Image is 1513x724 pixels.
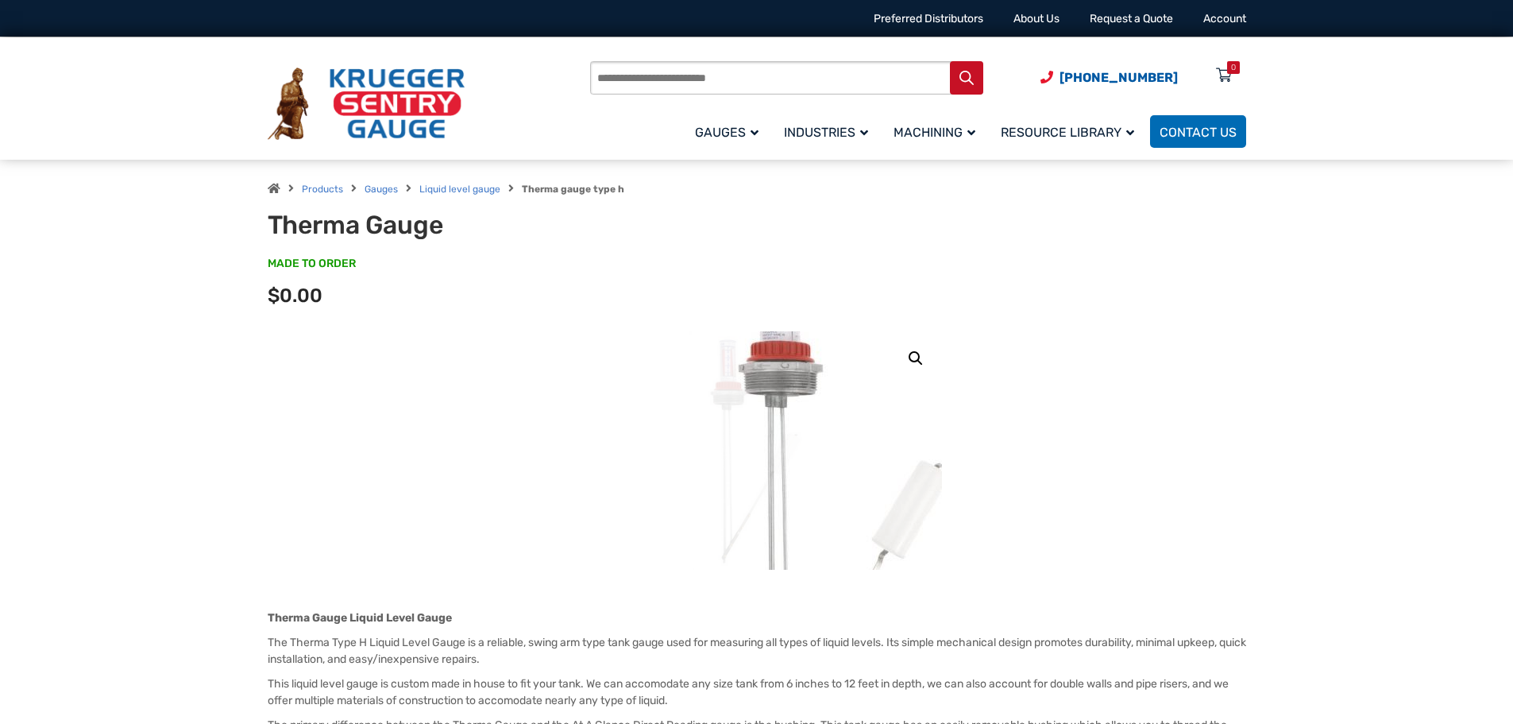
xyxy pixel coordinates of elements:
[991,113,1150,150] a: Resource Library
[774,113,884,150] a: Industries
[522,184,624,195] strong: Therma gauge type h
[1150,115,1246,148] a: Contact Us
[874,12,983,25] a: Preferred Distributors
[1231,61,1236,74] div: 0
[268,210,659,240] h1: Therma Gauge
[1013,12,1059,25] a: About Us
[302,184,343,195] a: Products
[784,125,868,140] span: Industries
[901,344,930,373] a: View full-screen image gallery
[695,125,758,140] span: Gauges
[1203,12,1246,25] a: Account
[268,634,1246,668] p: The Therma Type H Liquid Level Gauge is a reliable, swing arm type tank gauge used for measuring ...
[365,184,398,195] a: Gauges
[1001,125,1134,140] span: Resource Library
[268,611,452,625] strong: Therma Gauge Liquid Level Gauge
[268,285,322,307] span: $0.00
[894,125,975,140] span: Machining
[268,256,356,272] span: MADE TO ORDER
[268,676,1246,709] p: This liquid level gauge is custom made in house to fit your tank. We can accomodate any size tank...
[685,113,774,150] a: Gauges
[1059,70,1178,85] span: [PHONE_NUMBER]
[1040,68,1178,87] a: Phone Number (920) 434-8860
[1090,12,1173,25] a: Request a Quote
[1160,125,1237,140] span: Contact Us
[419,184,500,195] a: Liquid level gauge
[268,68,465,141] img: Krueger Sentry Gauge
[884,113,991,150] a: Machining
